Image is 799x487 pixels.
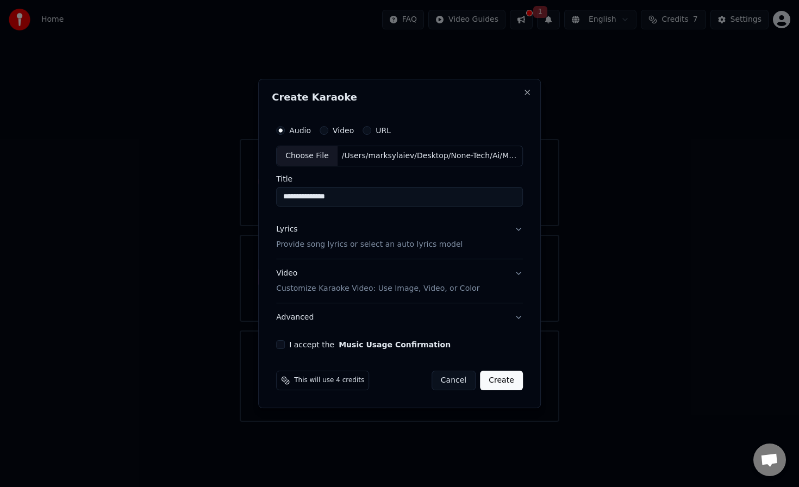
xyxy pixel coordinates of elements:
button: I accept the [339,341,451,348]
div: Choose File [277,146,338,166]
div: /Users/marksylaiev/Desktop/None-Tech/Ai/Music/Lexa/Uëbok - OJmark.mp3 [338,151,522,161]
button: LyricsProvide song lyrics or select an auto lyrics model [276,215,523,259]
button: Advanced [276,303,523,332]
div: Video [276,268,479,294]
button: VideoCustomize Karaoke Video: Use Image, Video, or Color [276,259,523,303]
h2: Create Karaoke [272,92,527,102]
label: URL [376,127,391,134]
label: Video [333,127,354,134]
button: Cancel [432,371,476,390]
div: Lyrics [276,224,297,235]
label: Audio [289,127,311,134]
p: Customize Karaoke Video: Use Image, Video, or Color [276,283,479,294]
label: Title [276,175,523,183]
span: This will use 4 credits [294,376,364,385]
label: I accept the [289,341,451,348]
button: Create [480,371,523,390]
p: Provide song lyrics or select an auto lyrics model [276,239,463,250]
